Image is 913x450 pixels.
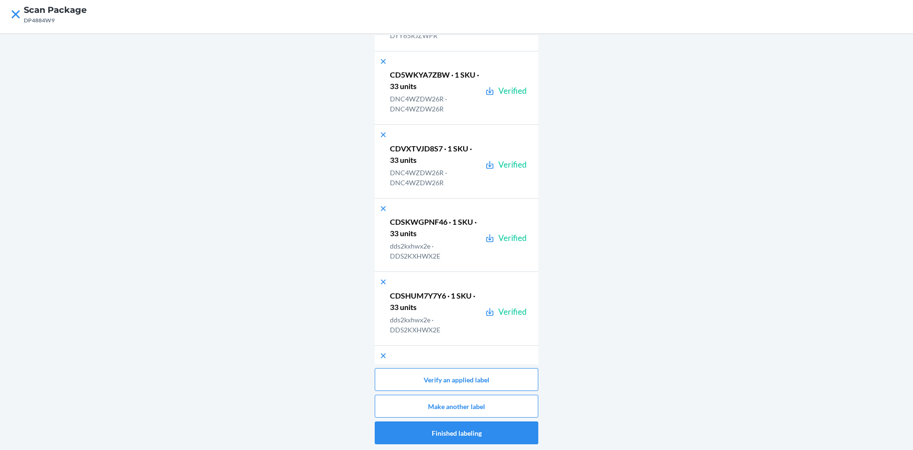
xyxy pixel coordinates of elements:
[390,315,481,335] p: dds2kxhwx2e · DDS2KXHWX2E
[390,168,481,188] p: DNC4WZDW26R · DNC4WZDW26R
[498,85,527,97] div: Verified
[390,241,481,261] p: dds2kxhwx2e · DDS2KXHWX2E
[24,4,87,16] h4: Scan Package
[498,232,527,244] div: Verified
[375,395,538,418] button: Make another label
[375,421,538,444] button: Finished labeling
[390,290,481,313] p: CDSHUM7Y7Y6 · 1 SKU · 33 units
[390,69,481,92] p: CD5WKYA7ZBW · 1 SKU · 33 units
[498,159,527,171] div: Verified
[498,306,527,318] div: Verified
[390,143,481,166] p: CDVXTVJD8S7 · 1 SKU · 33 units
[24,16,87,25] div: DP4884W9
[390,216,481,239] p: CDSKWGPNF46 · 1 SKU · 33 units
[390,363,481,386] p: CD56YZUQRER · 1 SKU · 33 units
[375,368,538,391] button: Verify an applied label
[390,94,481,114] p: DNC4WZDW26R · DNC4WZDW26R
